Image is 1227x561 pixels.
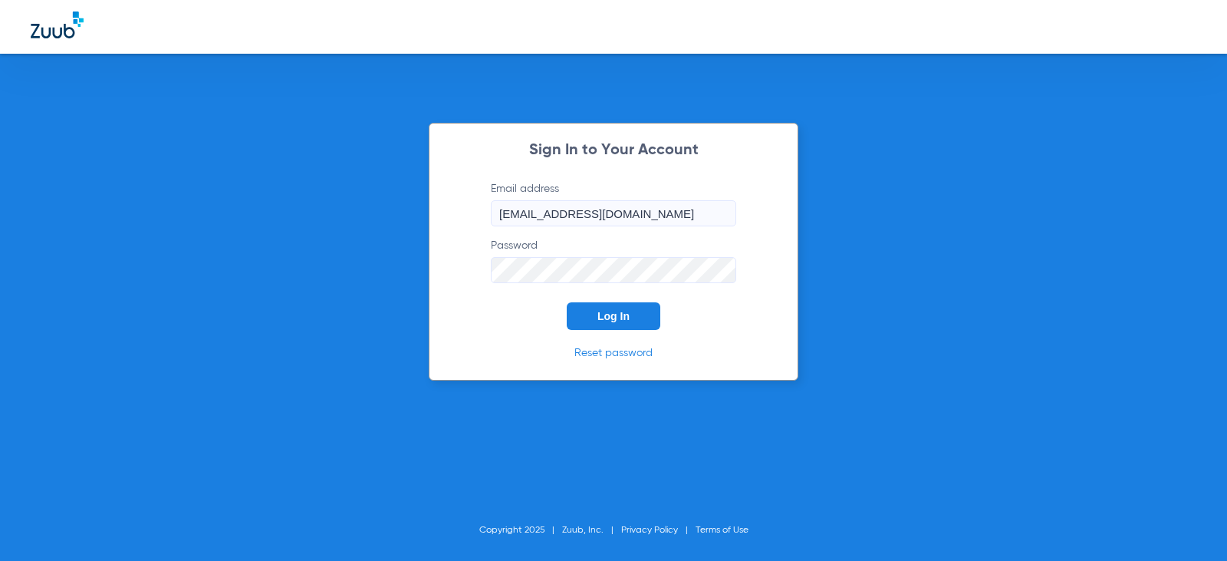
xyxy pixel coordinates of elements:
[491,181,736,226] label: Email address
[31,12,84,38] img: Zuub Logo
[567,302,660,330] button: Log In
[491,200,736,226] input: Email address
[574,348,653,358] a: Reset password
[696,526,748,535] a: Terms of Use
[562,523,621,538] li: Zuub, Inc.
[597,310,630,322] span: Log In
[491,257,736,283] input: Password
[491,238,736,283] label: Password
[621,526,678,535] a: Privacy Policy
[479,523,562,538] li: Copyright 2025
[468,143,759,158] h2: Sign In to Your Account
